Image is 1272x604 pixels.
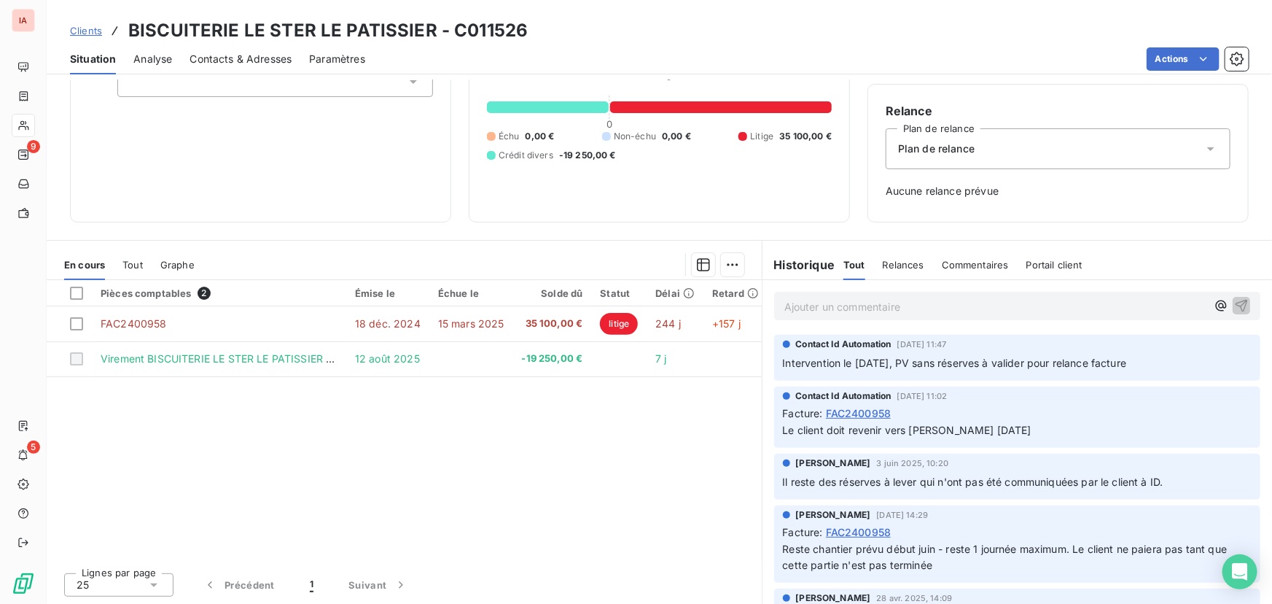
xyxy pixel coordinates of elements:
span: Plan de relance [898,142,975,156]
span: Facture : [783,406,823,421]
span: Analyse [133,52,172,66]
span: +157 j [712,317,741,330]
span: Situation [70,52,116,66]
span: Échu [499,130,520,143]
div: Pièces comptables [101,287,337,300]
span: [PERSON_NAME] [796,508,871,522]
span: Le client doit revenir vers [PERSON_NAME] [DATE] [783,424,1031,436]
span: Virement BISCUITERIE LE STER LE PATISSIER [DATE] [101,352,360,365]
span: Non-échu [614,130,656,143]
div: Statut [600,287,638,299]
span: 35 100,00 € [522,317,583,331]
button: 1 [292,570,331,600]
span: 2 [198,287,211,300]
span: Facture : [783,524,823,540]
span: FAC2400958 [826,406,891,421]
span: 0,00 € [662,130,691,143]
div: Émise le [355,287,421,299]
span: [PERSON_NAME] [796,457,871,470]
span: FAC2400958 [101,317,167,330]
span: 25 [77,578,89,592]
h6: Relance [886,102,1230,120]
a: Clients [70,23,102,38]
span: 1 [310,578,313,592]
span: 15 mars 2025 [438,317,504,330]
span: Tout [122,259,143,271]
span: [DATE] 14:29 [877,511,929,519]
span: Contacts & Adresses [190,52,292,66]
span: Tout [843,259,865,271]
input: Ajouter une valeur [130,75,141,88]
span: 3 juin 2025, 10:20 [877,459,949,468]
button: Actions [1147,47,1220,71]
span: FAC2400958 [826,524,891,540]
span: Aucune relance prévue [886,184,1230,198]
div: IA [12,9,35,32]
span: Litige [750,130,773,143]
img: Logo LeanPay [12,572,35,595]
span: Contact Id Automation [796,338,891,351]
span: 35 100,00 € [779,130,832,143]
h3: BISCUITERIE LE STER LE PATISSIER - C011526 [128,18,528,44]
div: Retard [712,287,759,299]
span: Commentaires [942,259,1009,271]
button: Suivant [331,570,426,600]
span: -19 250,00 € [559,149,616,162]
span: -19 250,00 € [522,352,583,366]
span: [DATE] 11:47 [897,340,947,349]
span: Crédit divers [499,149,553,162]
a: 9 [12,143,34,166]
span: Contact Id Automation [796,390,891,403]
span: 5 [27,441,40,454]
span: En cours [64,259,105,271]
span: 7 j [655,352,666,365]
span: 244 j [655,317,681,330]
span: 12 août 2025 [355,352,420,365]
span: litige [600,313,638,335]
div: Délai [655,287,695,299]
span: Intervention le [DATE], PV sans réserves à valider pour relance facture [783,357,1127,369]
span: Paramètres [309,52,365,66]
div: Échue le [438,287,504,299]
h6: Historique [762,256,835,274]
div: Solde dû [522,287,583,299]
span: Relances [883,259,924,271]
span: 0 [606,118,612,130]
button: Précédent [185,570,292,600]
span: [DATE] 11:02 [897,392,948,400]
div: Open Intercom Messenger [1222,554,1257,589]
span: 0,00 € [526,130,555,143]
span: 9 [27,140,40,153]
span: Reste chantier prévu début juin - reste 1 journée maximum. Le client ne paiera pas tant que cette... [783,543,1230,572]
span: Graphe [160,259,195,271]
span: 18 déc. 2024 [355,317,421,330]
span: Il reste des réserves à lever qui n'ont pas été communiquées par le client à ID. [783,476,1163,488]
span: 28 avr. 2025, 14:09 [877,594,953,603]
span: Portail client [1026,259,1082,271]
span: Clients [70,25,102,36]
